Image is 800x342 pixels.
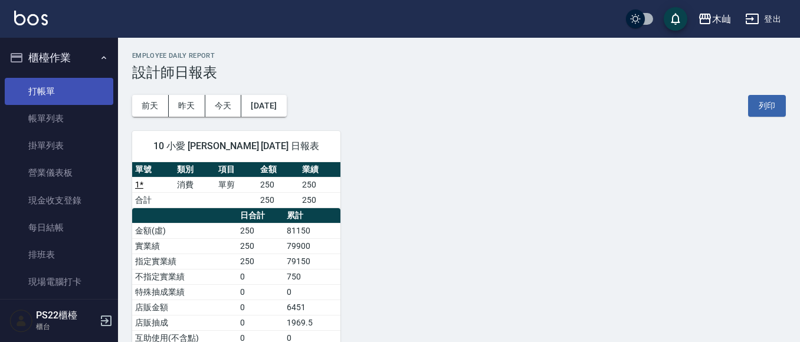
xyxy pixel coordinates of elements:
[174,162,216,177] th: 類別
[241,95,286,117] button: [DATE]
[5,268,113,295] a: 現場電腦打卡
[132,223,237,238] td: 金額(虛)
[132,64,786,81] h3: 設計師日報表
[132,284,237,300] td: 特殊抽成業績
[205,95,242,117] button: 今天
[5,241,113,268] a: 排班表
[299,192,341,208] td: 250
[284,269,341,284] td: 750
[284,208,341,223] th: 累計
[257,192,299,208] td: 250
[299,177,341,192] td: 250
[132,300,237,315] td: 店販金額
[132,269,237,284] td: 不指定實業績
[284,300,341,315] td: 6451
[36,310,96,321] h5: PS22櫃檯
[237,269,284,284] td: 0
[5,159,113,186] a: 營業儀表板
[132,254,237,269] td: 指定實業績
[169,95,205,117] button: 昨天
[132,162,340,208] table: a dense table
[174,177,216,192] td: 消費
[740,8,786,30] button: 登出
[132,162,174,177] th: 單號
[257,162,299,177] th: 金額
[132,315,237,330] td: 店販抽成
[5,214,113,241] a: 每日結帳
[284,284,341,300] td: 0
[9,309,33,333] img: Person
[284,238,341,254] td: 79900
[146,140,326,152] span: 10 小愛 [PERSON_NAME] [DATE] 日報表
[5,78,113,105] a: 打帳單
[284,223,341,238] td: 81150
[299,162,341,177] th: 業績
[132,192,174,208] td: 合計
[748,95,786,117] button: 列印
[257,177,299,192] td: 250
[132,238,237,254] td: 實業績
[215,177,257,192] td: 單剪
[237,238,284,254] td: 250
[5,105,113,132] a: 帳單列表
[284,254,341,269] td: 79150
[5,132,113,159] a: 掛單列表
[237,284,284,300] td: 0
[215,162,257,177] th: 項目
[237,208,284,223] th: 日合計
[237,254,284,269] td: 250
[693,7,736,31] button: 木屾
[14,11,48,25] img: Logo
[712,12,731,27] div: 木屾
[284,315,341,330] td: 1969.5
[237,315,284,330] td: 0
[664,7,687,31] button: save
[132,52,786,60] h2: Employee Daily Report
[5,187,113,214] a: 現金收支登錄
[36,321,96,332] p: 櫃台
[5,42,113,73] button: 櫃檯作業
[237,223,284,238] td: 250
[132,95,169,117] button: 前天
[237,300,284,315] td: 0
